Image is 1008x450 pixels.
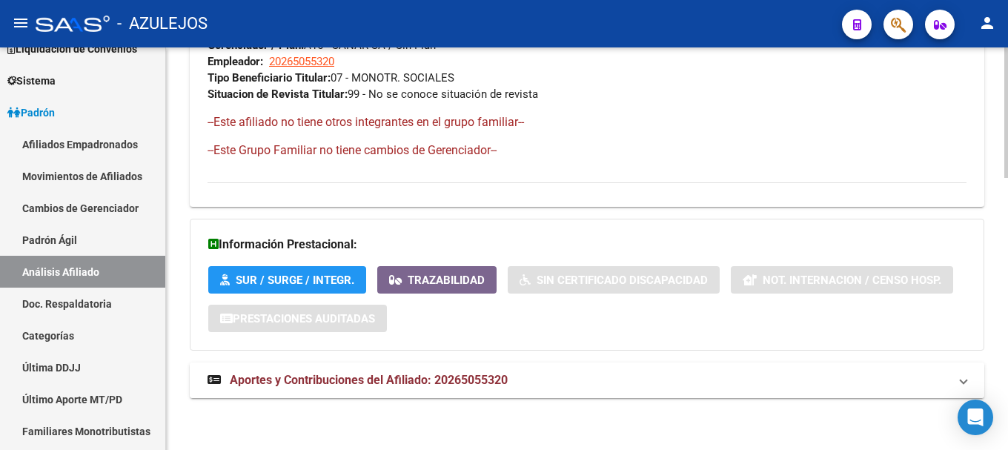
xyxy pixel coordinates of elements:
[763,274,941,287] span: Not. Internacion / Censo Hosp.
[236,274,354,287] span: SUR / SURGE / INTEGR.
[731,266,953,294] button: Not. Internacion / Censo Hosp.
[408,274,485,287] span: Trazabilidad
[233,312,375,325] span: Prestaciones Auditadas
[208,71,454,85] span: 07 - MONOTR. SOCIALES
[7,73,56,89] span: Sistema
[208,39,304,52] strong: Gerenciador / Plan:
[208,87,538,101] span: 99 - No se conoce situación de revista
[208,114,966,130] h4: --Este afiliado no tiene otros integrantes en el grupo familiar--
[208,266,366,294] button: SUR / SURGE / INTEGR.
[190,363,984,398] mat-expansion-panel-header: Aportes y Contribuciones del Afiliado: 20265055320
[230,373,508,387] span: Aportes y Contribuciones del Afiliado: 20265055320
[208,87,348,101] strong: Situacion de Revista Titular:
[508,266,720,294] button: Sin Certificado Discapacidad
[377,266,497,294] button: Trazabilidad
[208,71,331,85] strong: Tipo Beneficiario Titular:
[269,55,334,68] span: 20265055320
[208,142,966,159] h4: --Este Grupo Familiar no tiene cambios de Gerenciador--
[958,400,993,435] div: Open Intercom Messenger
[208,234,966,255] h3: Información Prestacional:
[978,14,996,32] mat-icon: person
[117,7,208,40] span: - AZULEJOS
[208,55,263,68] strong: Empleador:
[12,14,30,32] mat-icon: menu
[208,305,387,332] button: Prestaciones Auditadas
[7,105,55,121] span: Padrón
[208,39,436,52] span: A15 - SANAR SA / Sin Plan
[7,41,137,57] span: Liquidación de Convenios
[537,274,708,287] span: Sin Certificado Discapacidad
